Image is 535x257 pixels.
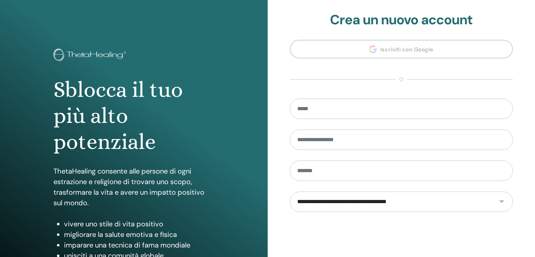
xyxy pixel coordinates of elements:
li: migliorare la salute emotiva e fisica [64,229,214,240]
h2: Crea un nuovo account [290,12,513,28]
iframe: reCAPTCHA [348,222,455,250]
li: vivere uno stile di vita positivo [64,219,214,229]
h1: Sblocca il tuo più alto potenziale [53,77,214,155]
p: ThetaHealing consente alle persone di ogni estrazione e religione di trovare uno scopo, trasforma... [53,166,214,208]
span: o [396,75,407,84]
li: imparare una tecnica di fama mondiale [64,240,214,250]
